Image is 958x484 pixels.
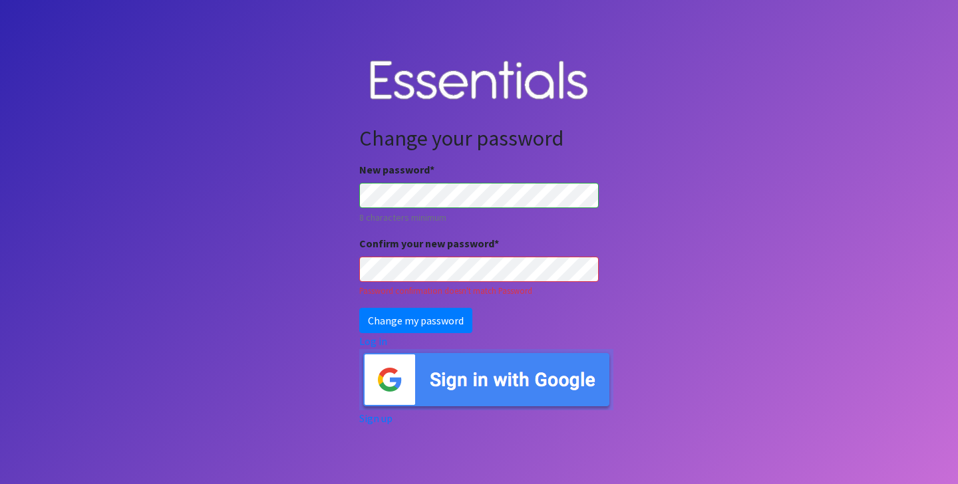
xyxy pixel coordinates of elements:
[359,162,434,178] label: New password
[494,237,499,250] abbr: required
[359,126,599,151] h2: Change your password
[430,163,434,176] abbr: required
[359,308,472,333] input: Change my password
[359,47,599,116] img: Human Essentials
[359,349,613,410] img: Sign in with Google
[359,334,387,348] a: Log in
[359,211,599,225] small: 8 characters minimum
[359,412,393,425] a: Sign up
[359,235,499,251] label: Confirm your new password
[359,285,599,297] div: Password confirmation doesn't match Password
